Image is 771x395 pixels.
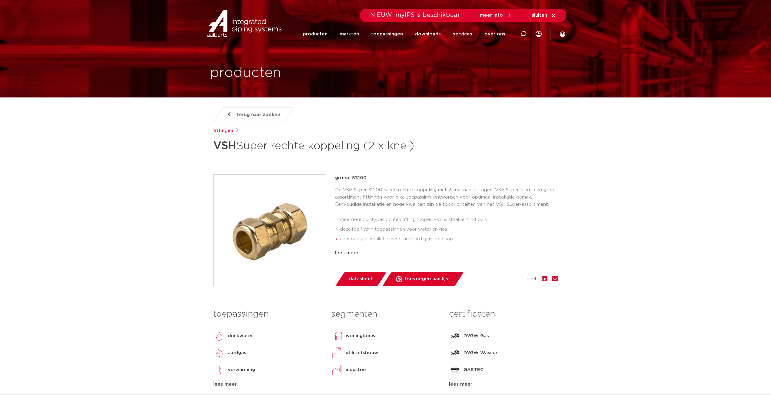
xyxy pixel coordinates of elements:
[340,225,558,234] li: dezelfde fitting toepassingen voor water en gas
[335,249,558,257] div: lees meer
[331,330,343,342] img: woningbouw
[449,308,558,320] h3: certificaten
[371,22,403,46] a: toepassingen
[527,275,537,283] span: deel:
[480,13,503,18] span: meer info
[228,366,255,374] p: verwarming
[213,330,225,342] img: drinkwater
[532,13,547,18] span: sluiten
[213,107,294,122] a: terug naar zoeken
[331,308,440,320] h3: segmenten
[213,140,236,151] strong: VSH
[349,274,373,284] span: datasheet
[213,364,225,376] img: verwarming
[210,63,281,83] h1: producten
[213,137,441,155] h1: Super rechte koppeling (2 x knel)
[484,22,505,46] a: over ons
[213,308,322,320] h3: toepassingen
[331,364,343,376] img: industrie
[346,349,378,357] p: utiliteitsbouw
[340,244,558,254] li: snelle verbindingstechnologie waarbij her-montage mogelijk is
[404,274,450,284] span: toevoegen aan lijst
[464,366,484,374] p: GASTEC
[370,12,460,18] span: NIEUW: myIPS is beschikbaar
[480,13,512,18] a: meer info
[464,332,489,340] p: DVGW Gas
[228,349,246,357] p: aardgas
[449,347,461,359] img: DVGW Wasser
[213,347,225,359] img: aardgas
[303,22,327,46] a: producten
[331,347,343,359] img: utiliteitsbouw
[532,13,556,18] a: sluiten
[346,332,376,340] p: woningbouw
[214,175,325,286] img: Product Image for VSH Super rechte koppeling (2 x knel)
[340,215,558,225] li: meerdere buistypes op één fitting (koper, RVS & staalverzinkt buis)
[415,22,441,46] a: downloads
[335,186,558,208] p: De VSH Super S1200 is een rechte koppeling met 2 knel aansluitingen. VSH Super biedt een groot as...
[453,22,472,46] a: services
[464,349,497,357] p: DVGW Wasser
[346,366,366,374] p: industrie
[449,381,558,388] div: lees meer
[536,22,542,46] div: my IPS
[237,110,280,120] span: terug naar zoeken
[449,330,461,342] img: DVGW Gas
[335,272,387,286] a: datasheet
[340,234,558,244] li: eenvoudige installatie met standaard gereedschap
[213,127,233,134] a: fittingen
[228,332,253,340] p: drinkwater
[340,22,359,46] a: markten
[449,364,461,376] img: GASTEC
[213,381,322,388] div: lees meer
[303,22,505,46] nav: Menu
[335,174,558,182] p: groep: S1200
